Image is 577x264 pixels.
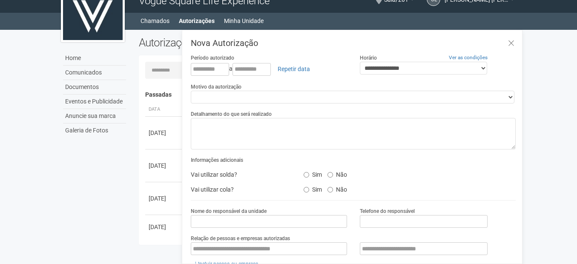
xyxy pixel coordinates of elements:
div: [DATE] [149,161,180,170]
a: Eventos e Publicidade [63,95,126,109]
label: Informações adicionais [191,156,243,164]
a: Galeria de Fotos [63,123,126,138]
input: Não [327,187,333,192]
label: Detalhamento do que será realizado [191,110,272,118]
label: Horário [360,54,377,62]
a: Home [63,51,126,66]
a: Documentos [63,80,126,95]
a: Comunicados [63,66,126,80]
a: Chamados [141,15,169,27]
label: Sim [304,168,322,178]
div: a [191,62,347,76]
div: [DATE] [149,194,180,203]
label: Período autorizado [191,54,234,62]
input: Sim [304,172,309,178]
a: Minha Unidade [224,15,264,27]
label: Motivo da autorização [191,83,241,91]
h4: Passadas [145,92,510,98]
div: [DATE] [149,223,180,231]
label: Não [327,168,347,178]
a: Autorizações [179,15,215,27]
a: Ver as condições [449,55,488,60]
label: Relação de pessoas e empresas autorizadas [191,235,290,242]
h3: Nova Autorização [191,39,516,47]
label: Não [327,183,347,193]
a: Repetir data [272,62,316,76]
div: Vai utilizar cola? [184,183,297,196]
input: Sim [304,187,309,192]
label: Sim [304,183,322,193]
a: Anuncie sua marca [63,109,126,123]
h2: Autorizações [139,36,321,49]
th: Data [145,103,184,117]
div: Vai utilizar solda? [184,168,297,181]
label: Telefone do responsável [360,207,415,215]
input: Não [327,172,333,178]
label: Nome do responsável da unidade [191,207,267,215]
div: [DATE] [149,129,180,137]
